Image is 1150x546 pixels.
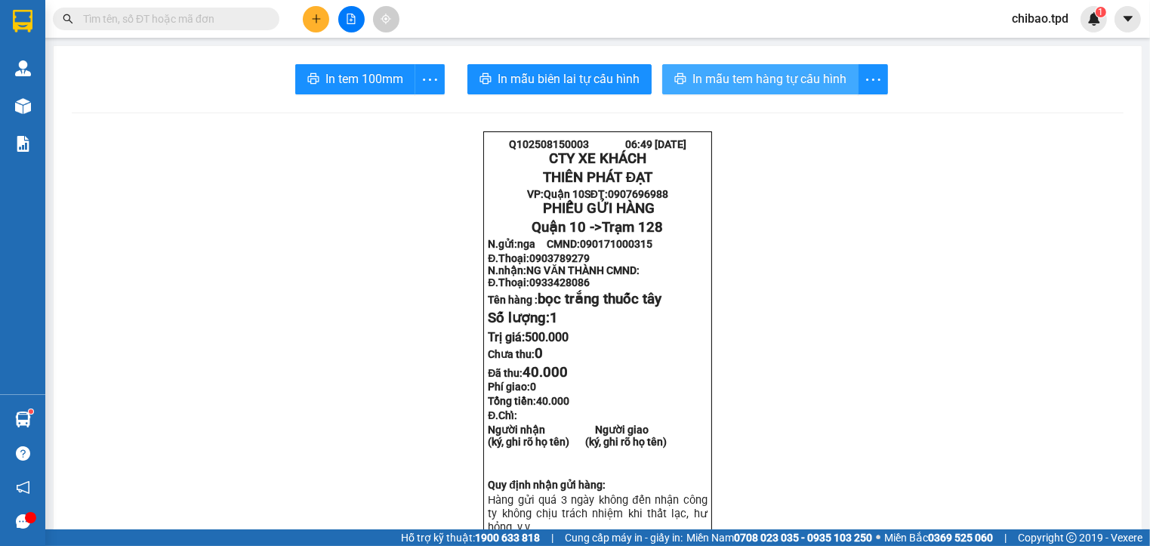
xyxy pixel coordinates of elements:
[858,64,888,94] button: more
[662,64,859,94] button: printerIn mẫu tem hàng tự cấu hình
[488,252,590,264] strong: Đ.Thoại:
[602,219,663,236] span: Trạm 128
[295,64,415,94] button: printerIn tem 100mm
[488,409,517,421] span: Đ.Chỉ:
[15,98,31,114] img: warehouse-icon
[543,169,652,186] strong: THIÊN PHÁT ĐẠT
[859,70,887,89] span: more
[536,395,569,407] span: 40.000
[1066,532,1077,543] span: copyright
[655,138,686,150] span: [DATE]
[475,532,540,544] strong: 1900 633 818
[16,514,30,529] span: message
[488,310,558,326] span: Số lượng:
[338,6,365,32] button: file-add
[311,14,322,24] span: plus
[415,64,445,94] button: more
[565,529,683,546] span: Cung cấp máy in - giấy in:
[1121,12,1135,26] span: caret-down
[29,409,33,414] sup: 1
[325,69,403,88] span: In tem 100mm
[734,532,872,544] strong: 0708 023 035 - 0935 103 250
[63,14,73,24] span: search
[373,6,399,32] button: aim
[488,276,590,288] strong: Đ.Thoại:
[1087,12,1101,26] img: icon-new-feature
[529,252,590,264] span: 0903789279
[307,72,319,87] span: printer
[530,381,536,393] span: 0
[498,69,640,88] span: In mẫu biên lai tự cấu hình
[415,70,444,89] span: more
[550,310,558,326] span: 1
[488,367,568,379] strong: Đã thu:
[538,291,661,307] span: bọc trắng thuốc tây
[1000,9,1081,28] span: chibao.tpd
[13,14,36,30] span: Gửi:
[1004,529,1007,546] span: |
[529,276,590,288] span: 0933428086
[381,14,391,24] span: aim
[532,219,663,236] span: Quận 10 ->
[625,138,652,150] span: 06:49
[543,200,655,217] span: PHIẾU GỬI HÀNG
[884,529,993,546] span: Miền Bắc
[525,330,569,344] span: 500.000
[1098,7,1103,17] span: 1
[15,412,31,427] img: warehouse-icon
[488,381,536,393] strong: Phí giao:
[686,529,872,546] span: Miền Nam
[517,238,652,250] span: nga CMND:
[674,72,686,87] span: printer
[132,13,235,49] div: Trạm 128
[488,294,661,306] strong: Tên hàng :
[488,436,667,448] strong: (ký, ghi rõ họ tên) (ký, ghi rõ họ tên)
[13,13,122,31] div: Quận 10
[488,238,652,250] strong: N.gửi:
[509,138,589,150] span: Q102508150003
[132,49,235,67] div: TRUNG TÍN
[523,364,568,381] span: 40.000
[13,31,122,49] div: hiền
[16,480,30,495] span: notification
[13,70,122,88] div: 075201014863
[11,97,124,116] div: 40.000
[488,493,707,534] span: Hàng gửi quá 3 ngày không đến nhận công ty không chịu trách nhiệm khi thất lạc, hư hỏn...
[303,6,329,32] button: plus
[346,14,356,24] span: file-add
[488,264,640,276] strong: N.nhận:
[551,529,553,546] span: |
[401,529,540,546] span: Hỗ trợ kỹ thuật:
[580,238,652,250] span: 090171000315
[13,10,32,32] img: logo-vxr
[479,72,492,87] span: printer
[549,150,646,167] strong: CTY XE KHÁCH
[876,535,880,541] span: ⚪️
[488,330,569,344] span: Trị giá:
[488,395,569,407] span: Tổng tiền:
[928,532,993,544] strong: 0369 525 060
[488,424,649,436] strong: Người nhận Người giao
[527,188,668,200] strong: VP: SĐT:
[15,136,31,152] img: solution-icon
[16,446,30,461] span: question-circle
[1096,7,1106,17] sup: 1
[15,60,31,76] img: warehouse-icon
[467,64,652,94] button: printerIn mẫu biên lai tự cấu hình
[132,14,168,30] span: Nhận:
[692,69,846,88] span: In mẫu tem hàng tự cấu hình
[83,11,261,27] input: Tìm tên, số ĐT hoặc mã đơn
[488,479,606,491] strong: Quy định nhận gửi hàng:
[608,188,668,200] span: 0907696988
[544,188,584,200] span: Quận 10
[526,264,640,276] span: NG VĂN THÀNH CMND:
[1115,6,1141,32] button: caret-down
[535,345,543,362] span: 0
[11,99,35,115] span: CR :
[488,348,543,360] strong: Chưa thu:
